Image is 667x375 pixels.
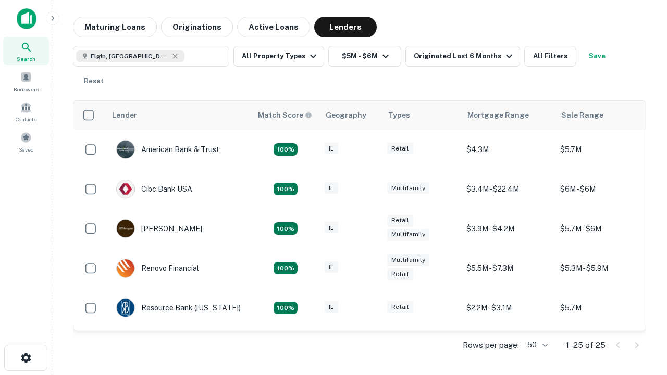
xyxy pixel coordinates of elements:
p: 1–25 of 25 [566,339,606,352]
td: $5.5M - $7.3M [461,248,555,288]
div: IL [325,143,338,155]
img: picture [117,220,134,238]
td: $5.3M - $5.9M [555,248,649,288]
a: Search [3,37,49,65]
div: Multifamily [387,254,429,266]
img: picture [117,259,134,277]
div: Mortgage Range [467,109,529,121]
td: $4M [461,328,555,367]
div: 50 [523,337,549,353]
div: Sale Range [561,109,603,121]
button: Originated Last 6 Months [405,46,520,67]
div: Retail [387,143,413,155]
span: Contacts [16,115,36,123]
div: IL [325,261,338,273]
div: American Bank & Trust [116,140,219,159]
div: Resource Bank ([US_STATE]) [116,298,241,317]
img: picture [117,180,134,198]
div: Matching Properties: 4, hasApolloMatch: undefined [274,302,298,314]
div: IL [325,301,338,313]
th: Types [382,101,461,130]
iframe: Chat Widget [615,258,667,308]
a: Borrowers [3,67,49,95]
th: Capitalize uses an advanced AI algorithm to match your search with the best lender. The match sco... [252,101,319,130]
td: $4.3M [461,130,555,169]
div: Capitalize uses an advanced AI algorithm to match your search with the best lender. The match sco... [258,109,312,121]
span: Borrowers [14,85,39,93]
div: Geography [326,109,366,121]
p: Rows per page: [463,339,519,352]
td: $5.7M [555,130,649,169]
div: Retail [387,268,413,280]
div: IL [325,222,338,234]
td: $6M - $6M [555,169,649,209]
div: Cibc Bank USA [116,180,192,198]
a: Saved [3,128,49,156]
img: picture [117,141,134,158]
button: Originations [161,17,233,37]
th: Lender [106,101,252,130]
td: $5.7M [555,288,649,328]
td: $5.7M - $6M [555,209,649,248]
button: Reset [77,71,110,92]
button: Active Loans [237,17,310,37]
div: Renovo Financial [116,259,199,278]
img: capitalize-icon.png [17,8,36,29]
h6: Match Score [258,109,310,121]
div: Matching Properties: 4, hasApolloMatch: undefined [274,222,298,235]
button: All Property Types [233,46,324,67]
div: IL [325,182,338,194]
span: Elgin, [GEOGRAPHIC_DATA], [GEOGRAPHIC_DATA] [91,52,169,61]
th: Geography [319,101,382,130]
div: Matching Properties: 7, hasApolloMatch: undefined [274,143,298,156]
img: picture [117,299,134,317]
div: Matching Properties: 4, hasApolloMatch: undefined [274,262,298,274]
td: $3.4M - $22.4M [461,169,555,209]
th: Mortgage Range [461,101,555,130]
button: Lenders [314,17,377,37]
th: Sale Range [555,101,649,130]
div: Originated Last 6 Months [414,50,515,63]
td: $5.6M [555,328,649,367]
span: Search [17,55,35,63]
div: Retail [387,215,413,227]
div: Multifamily [387,182,429,194]
div: Matching Properties: 4, hasApolloMatch: undefined [274,183,298,195]
div: [PERSON_NAME] [116,219,202,238]
td: $3.9M - $4.2M [461,209,555,248]
button: $5M - $6M [328,46,401,67]
span: Saved [19,145,34,154]
button: All Filters [524,46,576,67]
button: Save your search to get updates of matches that match your search criteria. [580,46,614,67]
a: Contacts [3,97,49,126]
td: $2.2M - $3.1M [461,288,555,328]
div: Multifamily [387,229,429,241]
div: Types [388,109,410,121]
div: Retail [387,301,413,313]
div: Lender [112,109,137,121]
button: Maturing Loans [73,17,157,37]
